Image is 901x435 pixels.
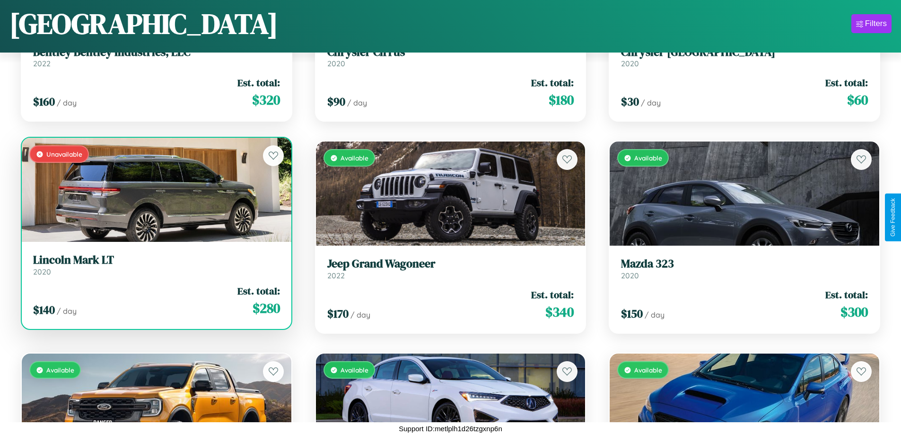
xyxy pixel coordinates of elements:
[847,90,868,109] span: $ 60
[341,366,368,374] span: Available
[341,154,368,162] span: Available
[621,94,639,109] span: $ 30
[621,257,868,271] h3: Mazda 323
[621,59,639,68] span: 2020
[57,98,77,107] span: / day
[621,306,643,321] span: $ 150
[634,366,662,374] span: Available
[634,154,662,162] span: Available
[33,253,280,267] h3: Lincoln Mark LT
[545,302,574,321] span: $ 340
[347,98,367,107] span: / day
[327,59,345,68] span: 2020
[531,288,574,302] span: Est. total:
[641,98,661,107] span: / day
[46,150,82,158] span: Unavailable
[621,271,639,280] span: 2020
[46,366,74,374] span: Available
[890,198,896,237] div: Give Feedback
[33,59,51,68] span: 2022
[825,288,868,302] span: Est. total:
[645,310,665,320] span: / day
[253,299,280,318] span: $ 280
[33,302,55,318] span: $ 140
[865,19,887,28] div: Filters
[621,45,868,59] h3: Chrysler [GEOGRAPHIC_DATA]
[327,257,574,271] h3: Jeep Grand Wagoneer
[327,94,345,109] span: $ 90
[33,94,55,109] span: $ 160
[327,271,345,280] span: 2022
[825,76,868,89] span: Est. total:
[327,306,349,321] span: $ 170
[350,310,370,320] span: / day
[33,45,280,69] a: Bentley Bentley Industries, LLC2022
[33,253,280,276] a: Lincoln Mark LT2020
[327,257,574,280] a: Jeep Grand Wagoneer2022
[549,90,574,109] span: $ 180
[327,45,574,69] a: Chrysler Cirrus2020
[840,302,868,321] span: $ 300
[237,284,280,298] span: Est. total:
[621,257,868,280] a: Mazda 3232020
[621,45,868,69] a: Chrysler [GEOGRAPHIC_DATA]2020
[851,14,892,33] button: Filters
[9,4,278,43] h1: [GEOGRAPHIC_DATA]
[399,422,502,435] p: Support ID: metlplh1d26tzgxnp6n
[531,76,574,89] span: Est. total:
[33,267,51,276] span: 2020
[33,45,280,59] h3: Bentley Bentley Industries, LLC
[237,76,280,89] span: Est. total:
[57,306,77,316] span: / day
[252,90,280,109] span: $ 320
